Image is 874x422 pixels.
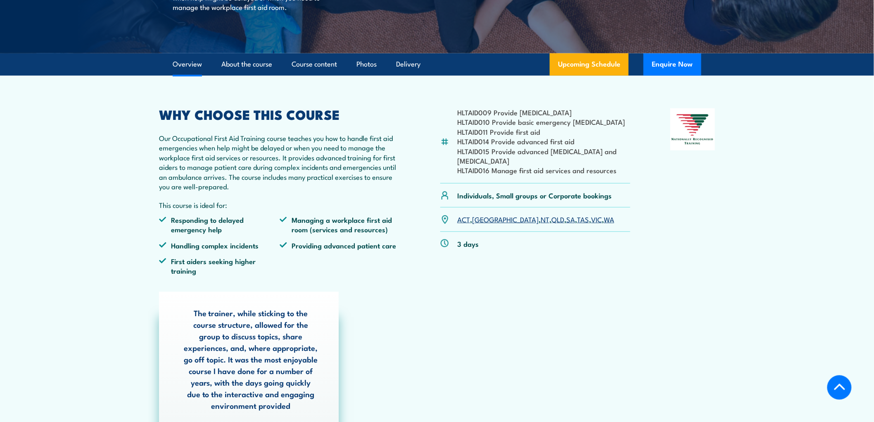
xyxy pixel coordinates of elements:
a: QLD [551,214,564,224]
li: First aiders seeking higher training [159,256,280,276]
li: HLTAID015 Provide advanced [MEDICAL_DATA] and [MEDICAL_DATA] [457,146,630,166]
li: Providing advanced patient care [280,241,400,250]
p: 3 days [457,239,479,248]
a: NT [541,214,549,224]
a: Overview [173,53,202,75]
a: About the course [221,53,272,75]
a: TAS [577,214,589,224]
li: Managing a workplace first aid room (services and resources) [280,215,400,234]
a: Course content [292,53,337,75]
a: VIC [591,214,602,224]
button: Enquire Now [644,53,701,76]
p: This course is ideal for: [159,200,400,210]
h2: WHY CHOOSE THIS COURSE [159,108,400,120]
a: Upcoming Schedule [550,53,629,76]
li: Handling complex incidents [159,241,280,250]
p: The trainer, while sticking to the course structure, allowed for the group to discuss topics, sha... [183,307,318,411]
a: Delivery [396,53,420,75]
li: HLTAID010 Provide basic emergency [MEDICAL_DATA] [457,117,630,126]
a: SA [566,214,575,224]
a: [GEOGRAPHIC_DATA] [472,214,539,224]
p: , , , , , , , [457,215,614,224]
li: HLTAID009 Provide [MEDICAL_DATA] [457,107,630,117]
p: Individuals, Small groups or Corporate bookings [457,191,612,200]
a: WA [604,214,614,224]
img: Nationally Recognised Training logo. [670,108,715,150]
li: HLTAID014 Provide advanced first aid [457,136,630,146]
li: HLTAID011 Provide first aid [457,127,630,136]
a: ACT [457,214,470,224]
p: Our Occupational First Aid Training course teaches you how to handle first aid emergencies when h... [159,133,400,191]
li: Responding to delayed emergency help [159,215,280,234]
li: HLTAID016 Manage first aid services and resources [457,165,630,175]
a: Photos [356,53,377,75]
